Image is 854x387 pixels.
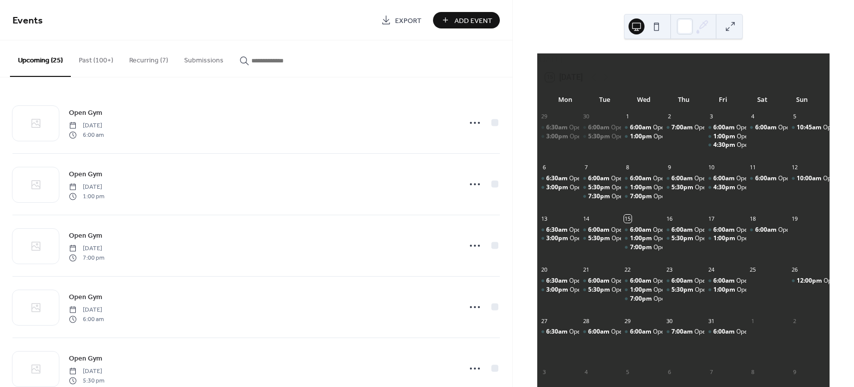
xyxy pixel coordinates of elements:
div: Open Gym [612,192,641,201]
div: Open Gym [653,328,682,336]
div: 23 [665,266,673,274]
div: Open Gym [653,277,682,285]
div: Open Gym [704,132,746,141]
div: Open Gym [621,277,663,285]
span: 7:00am [671,328,694,336]
div: 11 [749,164,757,171]
div: Open Gym [653,234,683,243]
div: 17 [707,215,715,222]
div: 8 [624,164,632,171]
span: 3:00pm [546,132,570,141]
button: Add Event [433,12,500,28]
span: 1:00pm [630,286,653,294]
span: 6:00am [588,277,611,285]
div: Open Gym [694,277,724,285]
div: Open Gym [823,123,853,132]
span: 7:00 pm [69,253,104,262]
div: Open Gym [778,226,808,234]
div: Open Gym [662,234,704,243]
div: Open Gym [653,183,683,192]
div: Open Gym [653,226,682,234]
span: 6:00am [755,226,778,234]
span: 3:00pm [546,183,570,192]
span: 6:00am [671,174,694,183]
div: 12 [791,164,798,171]
div: Open Gym [537,226,579,234]
div: 7 [582,164,590,171]
span: 1:00pm [630,183,653,192]
span: 5:30pm [588,183,612,192]
div: Open Gym [621,192,663,201]
div: 30 [665,317,673,325]
span: 6:00am [588,226,611,234]
div: 27 [540,317,548,325]
div: Open Gym [823,174,853,183]
div: 5 [791,113,798,120]
div: 2 [665,113,673,120]
span: Export [395,15,422,26]
span: 6:00am [755,123,778,132]
div: Open Gym [537,277,579,285]
span: 1:00pm [713,234,737,243]
div: Open Gym [621,183,663,192]
div: 10 [707,164,715,171]
div: Open Gym [737,132,766,141]
span: 5:30pm [671,286,695,294]
div: Open Gym [570,132,599,141]
span: 6:00am [630,174,653,183]
div: 13 [540,215,548,222]
span: Open Gym [69,231,102,241]
div: Open Gym [569,174,599,183]
div: Open Gym [653,243,683,252]
a: Open Gym [69,107,102,118]
div: 6 [540,164,548,171]
div: Sun [782,90,822,110]
span: 6:00am [755,174,778,183]
div: 6 [665,368,673,376]
div: Open Gym [704,277,746,285]
div: 3 [540,368,548,376]
div: Open Gym [579,234,621,243]
span: 4:30pm [713,183,737,192]
span: Open Gym [69,108,102,118]
div: Fri [703,90,743,110]
div: 28 [582,317,590,325]
div: 31 [707,317,715,325]
div: Tue [585,90,624,110]
span: 6:00am [671,277,694,285]
div: 2 [791,317,798,325]
span: 6:30am [546,277,569,285]
span: [DATE] [69,244,104,253]
div: Open Gym [694,328,724,336]
span: 7:00am [671,123,694,132]
div: Wed [624,90,663,110]
span: 6:00 am [69,130,104,139]
span: 4:30pm [713,141,737,149]
div: 26 [791,266,798,274]
div: Open Gym [612,183,641,192]
div: Open Gym [537,123,579,132]
div: 29 [624,317,632,325]
div: 20 [540,266,548,274]
div: 15 [624,215,632,222]
div: Open Gym [579,123,621,132]
div: Open Gym [736,174,766,183]
span: 6:00am [713,226,736,234]
div: 25 [749,266,757,274]
span: Events [12,11,43,30]
div: Open Gym [537,328,579,336]
span: 3:00pm [546,286,570,294]
div: 24 [707,266,715,274]
div: Open Gym [653,174,682,183]
div: Open Gym [653,132,683,141]
span: 6:00am [588,174,611,183]
span: 1:00pm [630,132,653,141]
span: Open Gym [69,169,102,180]
a: Open Gym [69,168,102,180]
span: 5:30pm [671,234,695,243]
div: Open Gym [662,183,704,192]
div: Open Gym [621,132,663,141]
div: Open Gym [611,226,640,234]
span: 1:00 pm [69,192,104,201]
div: Open Gym [662,174,704,183]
